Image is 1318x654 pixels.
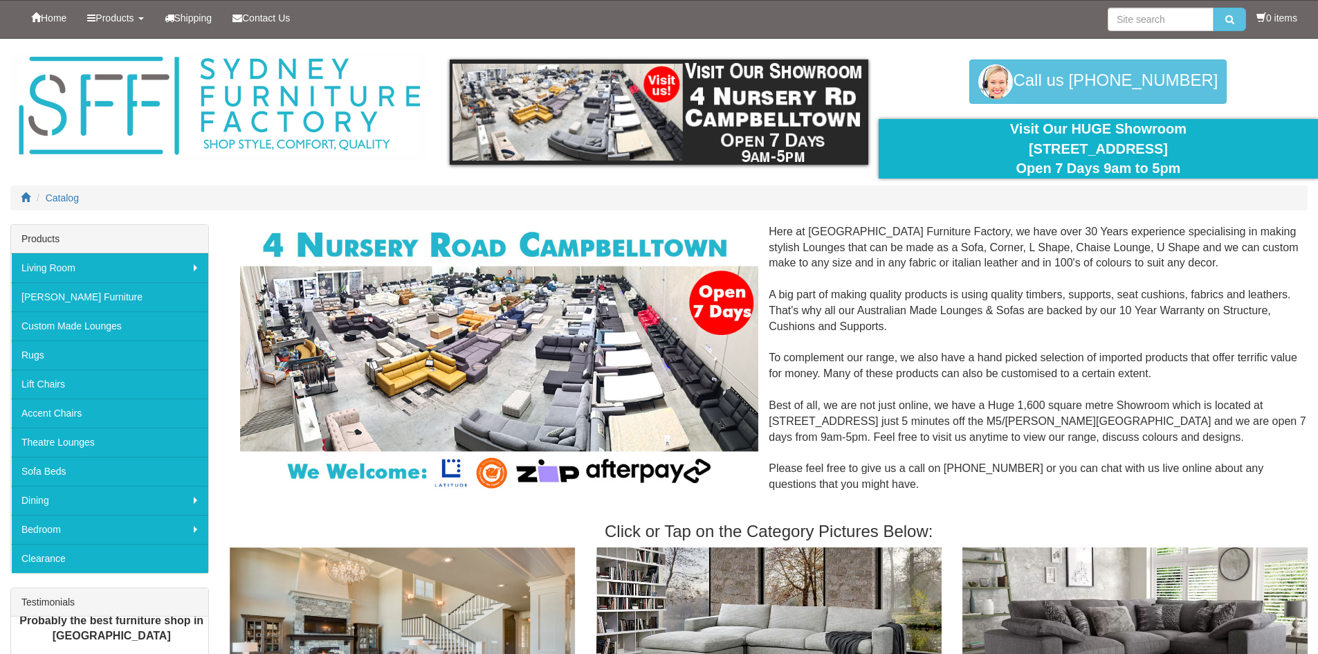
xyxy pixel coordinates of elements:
div: Products [11,225,208,253]
img: Sydney Furniture Factory [12,53,427,160]
a: Products [77,1,154,35]
a: Theatre Lounges [11,428,208,457]
a: Catalog [46,192,79,203]
a: Rugs [11,340,208,370]
a: Dining [11,486,208,515]
a: Custom Made Lounges [11,311,208,340]
span: Home [41,12,66,24]
a: Accent Chairs [11,399,208,428]
img: Corner Modular Lounges [240,224,758,493]
div: Visit Our HUGE Showroom [STREET_ADDRESS] Open 7 Days 9am to 5pm [889,119,1308,179]
div: Here at [GEOGRAPHIC_DATA] Furniture Factory, we have over 30 Years experience specialising in mak... [230,224,1308,509]
span: Products [95,12,134,24]
a: Sofa Beds [11,457,208,486]
a: Contact Us [222,1,300,35]
li: 0 items [1256,11,1297,25]
span: Contact Us [242,12,290,24]
a: Clearance [11,544,208,573]
b: Probably the best furniture shop in [GEOGRAPHIC_DATA] [19,615,203,642]
h3: Click or Tap on the Category Pictures Below: [230,523,1308,541]
a: Shipping [154,1,223,35]
a: Living Room [11,253,208,282]
span: Shipping [174,12,212,24]
a: Bedroom [11,515,208,544]
a: Home [21,1,77,35]
input: Site search [1108,8,1214,31]
a: Lift Chairs [11,370,208,399]
img: showroom.gif [450,60,868,165]
a: [PERSON_NAME] Furniture [11,282,208,311]
div: Testimonials [11,588,208,617]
